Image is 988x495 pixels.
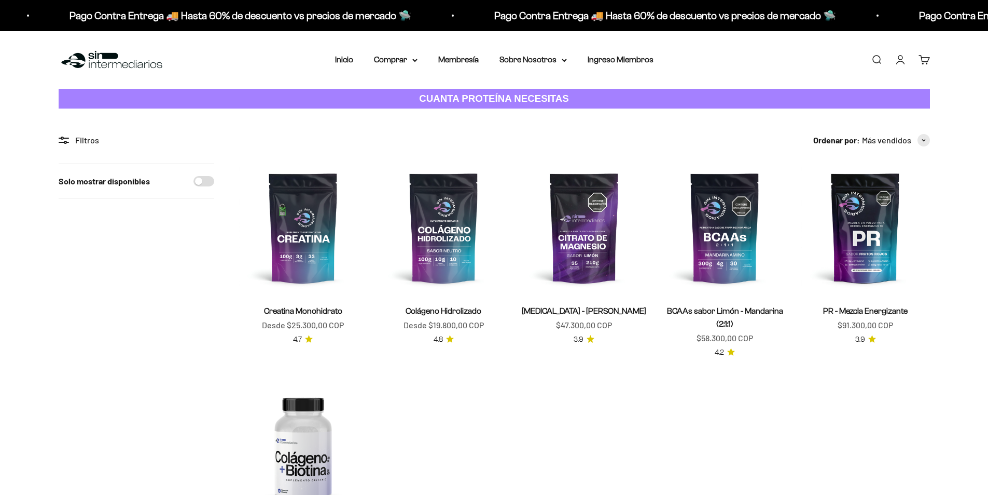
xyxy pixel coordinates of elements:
[335,55,353,64] a: Inicio
[67,7,409,24] p: Pago Contra Entrega 🚚 Hasta 60% de descuento vs precios de mercado 🛸
[813,133,860,147] span: Ordenar por:
[434,334,454,345] a: 4.84.8 de 5.0 estrellas
[862,133,911,147] span: Más vendidos
[715,347,735,358] a: 4.24.2 de 5.0 estrellas
[374,53,418,66] summary: Comprar
[419,93,569,104] strong: CUANTA PROTEÍNA NECESITAS
[59,133,214,147] div: Filtros
[556,318,612,332] sale-price: $47.300,00 COP
[588,55,653,64] a: Ingreso Miembros
[522,306,646,315] a: [MEDICAL_DATA] - [PERSON_NAME]
[438,55,479,64] a: Membresía
[59,175,150,188] label: Solo mostrar disponibles
[262,318,344,332] sale-price: Desde $25.300,00 COP
[293,334,302,345] span: 4.7
[492,7,834,24] p: Pago Contra Entrega 🚚 Hasta 60% de descuento vs precios de mercado 🛸
[59,89,930,109] a: CUANTA PROTEÍNA NECESITAS
[697,331,753,345] sale-price: $58.300,00 COP
[862,133,930,147] button: Más vendidos
[838,318,893,332] sale-price: $91.300,00 COP
[574,334,583,345] span: 3.9
[403,318,484,332] sale-price: Desde $19.800,00 COP
[667,306,783,328] a: BCAAs sabor Limón - Mandarina (2:1:1)
[855,334,876,345] a: 3.93.9 de 5.0 estrellas
[823,306,908,315] a: PR - Mezcla Energizante
[855,334,865,345] span: 3.9
[406,306,481,315] a: Colágeno Hidrolizado
[715,347,724,358] span: 4.2
[574,334,594,345] a: 3.93.9 de 5.0 estrellas
[499,53,567,66] summary: Sobre Nosotros
[434,334,443,345] span: 4.8
[264,306,342,315] a: Creatina Monohidrato
[293,334,313,345] a: 4.74.7 de 5.0 estrellas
